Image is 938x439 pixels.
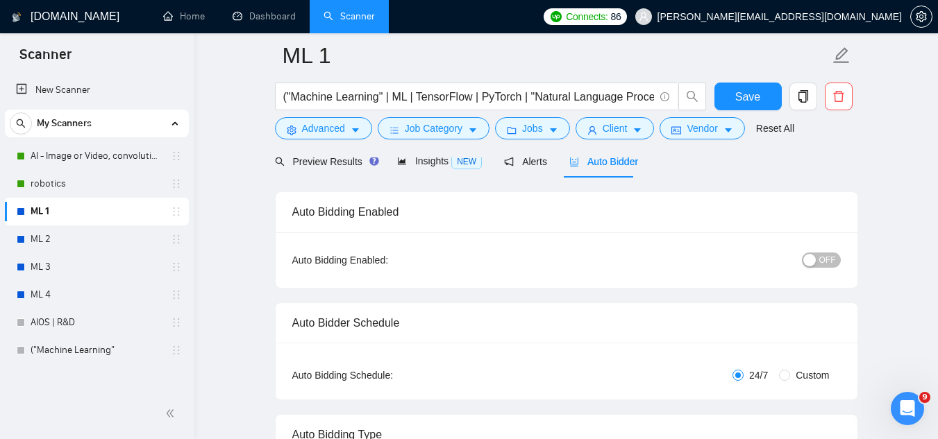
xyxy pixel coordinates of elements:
span: caret-down [468,125,478,135]
span: 24/7 [744,368,773,383]
input: Scanner name... [283,38,830,73]
a: ML 4 [31,281,162,309]
span: Connects: [566,9,608,24]
img: upwork-logo.png [551,11,562,22]
span: edit [832,46,851,64]
iframe: Intercom live chat [891,392,924,425]
span: holder [171,289,182,300]
a: New Scanner [16,76,178,104]
span: caret-down [633,125,642,135]
a: ("Machine Learning" [31,336,162,364]
span: robot [569,157,579,166]
span: setting [287,125,296,135]
a: searchScanner [324,10,375,22]
span: user [639,12,648,21]
span: Insights [397,155,482,166]
button: userClientcaret-down [576,117,655,139]
span: 9 [919,392,930,403]
span: caret-down [548,125,558,135]
span: area-chart [397,156,407,166]
span: copy [790,90,816,103]
span: notification [504,157,514,166]
span: holder [171,234,182,245]
span: Job Category [405,121,462,136]
a: setting [910,11,932,22]
a: homeHome [163,10,205,22]
a: robotics [31,170,162,198]
span: Custom [790,368,835,383]
a: ML 1 [31,198,162,225]
span: setting [911,11,932,22]
span: idcard [671,125,681,135]
span: delete [826,90,852,103]
span: Save [735,88,760,105]
span: Vendor [687,121,717,136]
span: Jobs [522,121,543,136]
div: Auto Bidding Enabled: [292,252,475,268]
span: Client [603,121,628,136]
div: Auto Bidder Schedule [292,303,841,343]
div: Tooltip anchor [368,155,380,167]
a: AI - Image or Video, convolutional [31,142,162,170]
span: holder [171,150,182,162]
img: logo [12,6,22,28]
span: user [587,125,597,135]
span: holder [171,345,182,356]
a: ML 2 [31,225,162,253]
a: ML 3 [31,253,162,281]
span: Auto Bidder [569,156,638,167]
button: idcardVendorcaret-down [660,117,744,139]
span: search [10,119,31,128]
span: holder [171,206,182,217]
input: Search Freelance Jobs... [283,88,654,105]
span: search [679,90,705,103]
button: barsJob Categorycaret-down [378,117,489,139]
a: Reset All [756,121,794,136]
span: NEW [451,154,482,169]
span: Advanced [302,121,345,136]
button: search [678,83,706,110]
button: setting [910,6,932,28]
div: Auto Bidding Schedule: [292,368,475,383]
span: Preview Results [275,156,375,167]
button: delete [825,83,853,110]
span: OFF [819,252,836,268]
span: bars [390,125,399,135]
li: New Scanner [5,76,189,104]
span: info-circle [660,92,669,101]
span: holder [171,261,182,273]
span: caret-down [351,125,360,135]
button: Save [714,83,782,110]
span: holder [171,178,182,189]
button: folderJobscaret-down [495,117,570,139]
a: AIOS | R&D [31,309,162,336]
span: folder [507,125,517,135]
span: search [275,157,285,166]
span: Alerts [504,156,547,167]
span: holder [171,317,182,328]
a: dashboardDashboard [233,10,296,22]
li: My Scanners [5,110,189,364]
div: Auto Bidding Enabled [292,192,841,232]
span: 86 [611,9,621,24]
button: settingAdvancedcaret-down [275,117,372,139]
button: search [10,112,32,135]
button: copy [789,83,817,110]
span: My Scanners [37,110,92,137]
span: Scanner [8,44,83,74]
span: double-left [165,406,179,420]
span: caret-down [723,125,733,135]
